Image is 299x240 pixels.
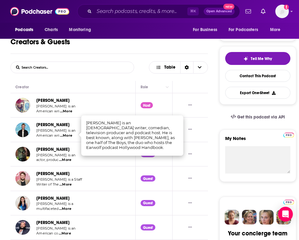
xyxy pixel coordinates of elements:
a: [PERSON_NAME] [36,220,70,225]
img: Podchaser Pro [283,133,294,138]
button: open menu [266,24,288,36]
input: Search podcasts, credits, & more... [94,6,187,16]
a: Charts [41,24,62,36]
button: Show More Button [186,200,194,206]
span: Logged in as heidi.egloff [275,5,289,18]
a: Show notifications dropdown [258,6,268,17]
img: Barbara Profile [242,210,257,225]
span: [PERSON_NAME] is a Staff [36,177,82,182]
div: Host [141,102,153,108]
span: Table [164,65,175,70]
button: Column Actions [164,83,171,91]
img: Hayes Davenport [15,122,30,137]
button: Open AdvancedNew [204,8,235,15]
img: Sydney Profile [225,210,239,225]
span: For Podcasters [229,26,258,34]
img: Podchaser - Follow, Share and Rate Podcasts [10,6,69,17]
div: Open Intercom Messenger [278,207,293,222]
img: Shaun Diston [15,147,30,162]
span: ...More [60,133,72,138]
a: Pro website [283,199,294,205]
span: American wri [36,109,59,113]
button: Show More Button [186,126,194,133]
svg: Add a profile image [284,5,289,10]
span: ⌘ K [187,7,199,15]
div: Search podcasts, credits, & more... [77,4,240,18]
button: open menu [65,24,99,36]
button: tell me why sparkleTell Me Why [225,52,290,65]
span: actor, produc [36,158,58,162]
button: Show More Button [186,151,194,158]
span: Get this podcast via API [237,114,285,120]
img: Jon Gabrus [15,220,30,235]
span: [PERSON_NAME] is a [36,202,73,206]
img: tell me why sparkle [243,56,248,61]
div: Role [141,83,149,91]
span: ...More [60,109,72,114]
button: Show More Button [186,224,194,231]
span: Open Advanced [206,10,232,13]
span: ...More [59,158,71,162]
button: Show More Button [186,175,194,182]
span: [PERSON_NAME] is an [36,128,75,133]
label: My Notes [225,135,290,146]
img: Sean Clements [15,98,30,113]
img: David Sims [15,171,30,186]
span: ...More [59,206,71,211]
a: Get this podcast via API [226,110,290,125]
a: Pro website [283,132,294,138]
span: Monitoring [69,26,91,34]
div: Sort Direction [180,62,193,73]
span: For Business [193,26,217,34]
span: Podcasts [15,26,33,34]
span: American co [36,231,58,235]
span: Writer of The [36,182,59,186]
button: open menu [11,24,41,36]
a: [PERSON_NAME] [36,98,70,103]
div: Creator [15,83,29,91]
span: [PERSON_NAME] is an [DEMOGRAPHIC_DATA] writer, comedian, television producer and podcast host. He... [86,120,175,150]
button: Export One-Sheet [225,87,290,99]
button: Show More Button [186,102,194,109]
a: [PERSON_NAME] [36,147,70,152]
img: Podchaser Pro [283,200,294,205]
span: [PERSON_NAME] is an [36,226,75,230]
img: User Profile [275,5,289,18]
span: More [270,26,281,34]
div: Your concierge team [228,230,287,237]
span: ...More [59,182,72,187]
span: New [223,4,234,10]
div: Guest [141,224,156,230]
a: Show notifications dropdown [243,6,253,17]
button: open menu [225,24,267,36]
span: multifaceted [36,206,58,211]
a: [PERSON_NAME] [36,171,70,176]
span: [PERSON_NAME] is an [36,153,75,157]
span: [PERSON_NAME] is an [36,104,75,108]
a: [PERSON_NAME] [36,196,70,201]
span: Tell Me Why [251,56,272,61]
div: Guest [141,175,156,182]
img: Jon Profile [276,210,291,225]
div: Guest [141,200,156,206]
button: open menu [189,24,225,36]
span: American wri [36,133,59,138]
span: Charts [45,26,58,34]
button: Choose View [149,61,208,74]
img: Catherine Cohen [15,196,30,210]
h1: Hollywood Handbook Creators & Guests [10,37,70,46]
a: [PERSON_NAME] [36,122,70,127]
button: Show profile menu [275,5,289,18]
img: Jules Profile [259,210,274,225]
a: Contact This Podcast [225,70,290,82]
span: ...More [59,231,71,236]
